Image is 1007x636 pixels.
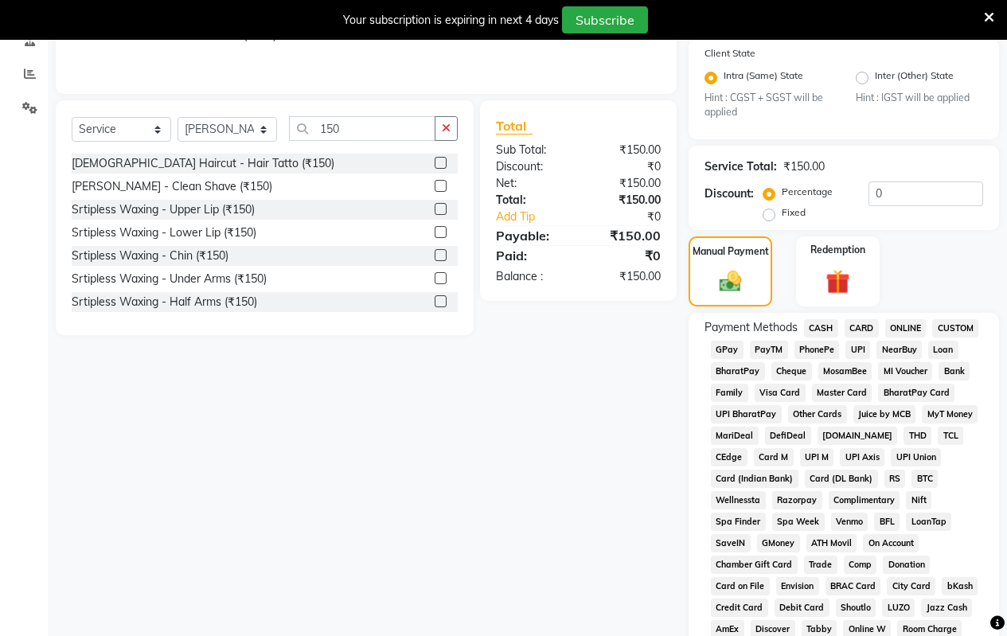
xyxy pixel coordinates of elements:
span: CARD [845,319,879,338]
span: Jazz Cash [921,599,972,617]
span: Comp [844,556,877,574]
span: Envision [776,577,819,595]
span: Complimentary [829,491,900,509]
div: ₹0 [578,158,673,175]
span: Juice by MCB [853,405,916,423]
div: Srtipless Waxing - Upper Lip (₹150) [72,201,255,218]
div: Payable: [484,226,579,245]
div: Your subscription is expiring in next 4 days [343,12,559,29]
span: Chamber Gift Card [711,556,798,574]
span: Payment Methods [705,319,798,336]
span: Spa Week [772,513,825,531]
div: Srtipless Waxing - Under Arms (₹150) [72,271,267,287]
img: _gift.svg [818,267,857,296]
div: Service Total: [705,158,777,175]
div: ₹150.00 [578,142,673,158]
span: Donation [883,556,930,574]
span: City Card [887,577,935,595]
span: Nift [906,491,931,509]
span: GPay [711,341,744,359]
div: Balance : [484,268,579,285]
span: UPI [845,341,870,359]
span: MI Voucher [878,362,932,380]
div: Discount: [484,158,579,175]
span: ATH Movil [806,534,857,552]
span: CEdge [711,448,747,466]
div: ₹150.00 [578,268,673,285]
span: ONLINE [885,319,927,338]
span: RS [884,470,906,488]
span: BRAC Card [826,577,881,595]
span: Trade [804,556,837,574]
div: [DEMOGRAPHIC_DATA] Haircut - Hair Tatto (₹150) [72,155,334,172]
span: Wellnessta [711,491,766,509]
span: Spa Finder [711,513,766,531]
span: LoanTap [906,513,951,531]
label: Fixed [782,205,806,220]
span: LUZO [882,599,915,617]
label: Inter (Other) State [875,68,954,88]
div: Srtipless Waxing - Chin (₹150) [72,248,228,264]
div: Srtipless Waxing - Lower Lip (₹150) [72,224,256,241]
div: ₹150.00 [578,192,673,209]
span: Card on File [711,577,770,595]
label: Intra (Same) State [724,68,803,88]
label: Percentage [782,185,833,199]
span: Total [496,118,533,135]
small: Hint : CGST + SGST will be applied [705,91,832,120]
span: Card (DL Bank) [805,470,878,488]
span: THD [904,427,931,445]
span: NearBuy [876,341,922,359]
span: On Account [863,534,919,552]
span: PayTM [750,341,788,359]
label: Redemption [810,243,865,257]
span: UPI BharatPay [711,405,782,423]
span: BTC [911,470,938,488]
span: UPI Axis [840,448,884,466]
div: Total: [484,192,579,209]
div: ₹150.00 [783,158,825,175]
span: MariDeal [711,427,759,445]
span: TCL [938,427,963,445]
span: Shoutlo [836,599,876,617]
span: [DOMAIN_NAME] [818,427,898,445]
span: BharatPay [711,362,765,380]
button: Subscribe [562,6,648,33]
span: PhonePe [794,341,840,359]
span: Debit Card [775,599,829,617]
span: DefiDeal [765,427,811,445]
span: Visa Card [755,384,806,402]
div: ₹0 [578,246,673,265]
span: UPI Union [891,448,941,466]
label: Manual Payment [693,244,769,259]
span: Card M [754,448,794,466]
input: Search or Scan [289,116,435,141]
span: Master Card [812,384,872,402]
div: Srtipless Waxing - Half Arms (₹150) [72,294,257,310]
span: BharatPay Card [878,384,954,402]
span: Cheque [771,362,812,380]
span: Venmo [831,513,868,531]
div: Net: [484,175,579,192]
span: SaveIN [711,534,751,552]
span: UPI M [800,448,834,466]
div: Discount: [705,185,754,202]
div: ₹150.00 [578,226,673,245]
div: ₹150.00 [578,175,673,192]
span: Card (Indian Bank) [711,470,798,488]
span: Family [711,384,748,402]
span: CASH [804,319,838,338]
span: Bank [939,362,970,380]
span: Credit Card [711,599,768,617]
div: ₹0 [594,209,673,225]
label: Client State [705,46,755,60]
span: Loan [928,341,958,359]
small: Hint : IGST will be applied [856,91,983,105]
span: Razorpay [772,491,822,509]
span: MyT Money [922,405,978,423]
span: BFL [874,513,900,531]
span: MosamBee [818,362,872,380]
span: CUSTOM [932,319,978,338]
div: Sub Total: [484,142,579,158]
a: Add Tip [484,209,594,225]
